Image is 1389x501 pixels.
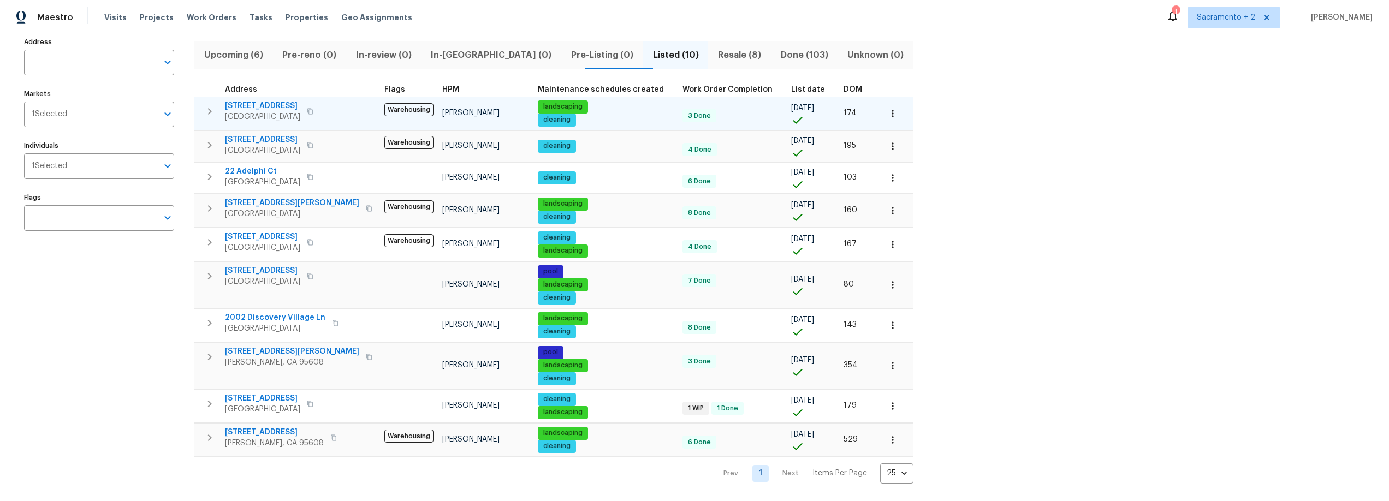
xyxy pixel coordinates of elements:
span: cleaning [539,293,575,302]
span: [DATE] [791,276,814,283]
span: landscaping [539,361,587,370]
span: [PERSON_NAME] [442,206,500,214]
label: Flags [24,194,174,201]
span: [STREET_ADDRESS] [225,134,300,145]
span: 4 Done [684,242,716,252]
span: [GEOGRAPHIC_DATA] [225,208,359,219]
span: [DATE] [791,431,814,438]
span: [PERSON_NAME] [442,240,500,248]
span: [PERSON_NAME] [442,109,500,117]
span: [PERSON_NAME] [442,436,500,443]
span: 1 Selected [32,110,67,119]
span: [STREET_ADDRESS] [225,231,300,242]
span: [PERSON_NAME], CA 95608 [225,357,359,368]
span: 7 Done [684,276,715,285]
span: cleaning [539,173,575,182]
span: cleaning [539,233,575,242]
span: [STREET_ADDRESS][PERSON_NAME] [225,198,359,208]
div: 1 [1172,7,1179,17]
span: 3 Done [684,357,715,366]
span: Sacramento + 2 [1197,12,1255,23]
span: 103 [844,174,857,181]
span: Warehousing [384,234,434,247]
span: [PERSON_NAME] [442,321,500,329]
label: Markets [24,91,174,97]
span: landscaping [539,199,587,208]
span: 22 Adelphi Ct [225,166,300,177]
label: Address [24,39,174,45]
span: Unknown (0) [845,47,907,63]
span: [GEOGRAPHIC_DATA] [225,404,300,415]
span: cleaning [539,442,575,451]
span: [PERSON_NAME], CA 95608 [225,438,324,449]
span: landscaping [539,408,587,417]
span: [STREET_ADDRESS] [225,265,300,276]
span: [DATE] [791,316,814,324]
span: DOM [844,86,862,93]
span: [DATE] [791,169,814,176]
div: 25 [880,459,913,487]
span: Warehousing [384,103,434,116]
span: Projects [140,12,174,23]
span: [PERSON_NAME] [442,174,500,181]
span: cleaning [539,141,575,151]
span: Listed (10) [650,47,702,63]
span: Warehousing [384,430,434,443]
span: 195 [844,142,856,150]
span: Maintenance schedules created [538,86,664,93]
span: [DATE] [791,137,814,145]
span: 174 [844,109,857,117]
span: 80 [844,281,854,288]
span: Pre-reno (0) [280,47,340,63]
button: Open [160,106,175,122]
span: Resale (8) [715,47,764,63]
button: Open [160,210,175,225]
span: [GEOGRAPHIC_DATA] [225,276,300,287]
span: 529 [844,436,858,443]
span: Properties [286,12,328,23]
span: landscaping [539,280,587,289]
span: 2002 Discovery Village Ln [225,312,325,323]
span: cleaning [539,374,575,383]
span: [GEOGRAPHIC_DATA] [225,242,300,253]
span: Geo Assignments [341,12,412,23]
span: [DATE] [791,235,814,243]
span: [STREET_ADDRESS][PERSON_NAME] [225,346,359,357]
span: Visits [104,12,127,23]
span: cleaning [539,212,575,222]
span: [DATE] [791,104,814,112]
span: landscaping [539,246,587,255]
span: [GEOGRAPHIC_DATA] [225,177,300,188]
label: Individuals [24,142,174,149]
span: Tasks [250,14,272,21]
span: [GEOGRAPHIC_DATA] [225,111,300,122]
span: 167 [844,240,857,248]
span: [PERSON_NAME] [1307,12,1373,23]
span: Warehousing [384,200,434,213]
span: cleaning [539,327,575,336]
span: Pre-Listing (0) [568,47,637,63]
span: 143 [844,321,857,329]
span: [STREET_ADDRESS] [225,100,300,111]
a: Goto page 1 [752,465,769,482]
span: 354 [844,361,858,369]
span: cleaning [539,395,575,404]
span: [PERSON_NAME] [442,402,500,409]
span: Address [225,86,257,93]
nav: Pagination Navigation [713,463,913,484]
span: 6 Done [684,438,715,447]
span: [GEOGRAPHIC_DATA] [225,323,325,334]
span: [DATE] [791,397,814,404]
span: [STREET_ADDRESS] [225,393,300,404]
span: 1 Done [713,404,743,413]
span: [GEOGRAPHIC_DATA] [225,145,300,156]
span: [DATE] [791,201,814,209]
span: pool [539,348,562,357]
span: landscaping [539,314,587,323]
span: 179 [844,402,857,409]
span: 3 Done [684,111,715,121]
span: Work Orders [187,12,236,23]
span: Done (103) [777,47,832,63]
button: Open [160,158,175,174]
span: 4 Done [684,145,716,154]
